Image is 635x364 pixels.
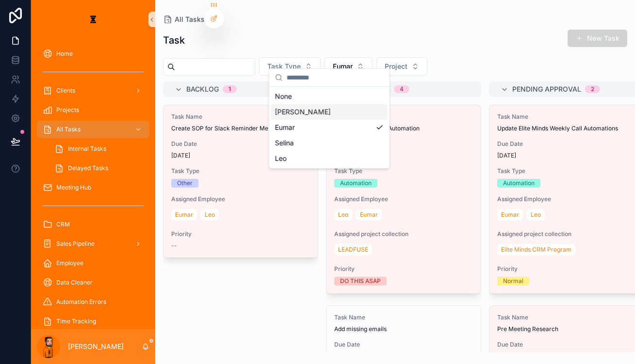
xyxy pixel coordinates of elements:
span: Assigned Employee [171,195,310,203]
a: Eumar [497,209,523,221]
span: Leo [531,211,541,219]
span: Due Date [334,140,473,148]
span: Employee [56,259,83,267]
div: 1 [228,85,231,93]
span: Projects [56,106,79,114]
span: Data Cleaner [56,279,93,286]
span: All Tasks [56,126,81,133]
a: Eumar [356,209,382,221]
button: New Task [568,30,627,47]
a: Leo [527,209,545,221]
span: Leo [338,211,348,219]
span: Elite Minds CRM Program [501,246,571,253]
span: Eumar [360,211,378,219]
a: Elite Minds CRM Program [497,244,575,255]
div: Automation [503,179,535,188]
a: All Tasks [163,15,205,24]
span: Eumar [501,211,519,219]
span: Eumar [333,62,353,71]
a: Task NameCreate Onboarding AutomationDue Date[DATE]Task TypeAutomationAssigned EmployeeLeoEumarAs... [326,105,481,294]
span: Task Type [267,62,301,71]
span: Assigned Employee [334,195,473,203]
span: Task Type [334,167,473,175]
span: Sales Pipeline [56,240,95,248]
span: Project [385,62,407,71]
span: CRM [56,221,70,228]
span: Task Name [334,314,473,321]
button: Select Button [376,57,427,76]
p: [PERSON_NAME] [68,342,124,351]
a: Clients [37,82,149,99]
div: Suggestions [269,87,390,168]
a: Task NameCreate SOP for Slack Reminder MessageDue Date[DATE]Task TypeOtherAssigned EmployeeEumarL... [163,105,318,258]
div: scrollable content [31,39,155,329]
span: Home [56,50,73,58]
a: Delayed Tasks [49,159,149,177]
span: Task Name [334,113,473,121]
a: CRM [37,216,149,233]
span: Assigned project collection [334,230,473,238]
span: Automation Errors [56,298,106,306]
a: All Tasks [37,121,149,138]
div: DO THIS ASAP [340,277,381,285]
a: Leo [334,209,352,221]
a: Leo [201,209,219,221]
a: LEADFUSE [334,244,372,255]
p: [DATE] [497,152,516,159]
h1: Task [163,33,185,47]
div: 2 [591,85,594,93]
span: Leo [275,154,287,163]
button: Select Button [325,57,373,76]
a: Internal Tasks [49,140,149,158]
span: Task Type [171,167,310,175]
a: Projects [37,101,149,119]
div: 4 [400,85,404,93]
span: All Tasks [175,15,205,24]
span: Priority [171,230,310,238]
a: Data Cleaner [37,274,149,291]
div: None [271,89,388,104]
a: Employee [37,254,149,272]
span: -- [171,242,177,250]
span: Due Date [171,140,310,148]
img: App logo [85,12,101,27]
span: Meeting Hub [56,184,91,191]
span: Pending Approval [512,84,581,94]
a: Automation Errors [37,293,149,311]
span: Leo [205,211,215,219]
span: Backlog [186,84,219,94]
a: Meeting Hub [37,179,149,196]
span: Clients [56,87,75,95]
a: Sales Pipeline [37,235,149,253]
span: LEADFUSE [338,246,368,253]
span: Add missing emails [334,325,473,333]
button: Select Button [259,57,321,76]
div: Other [177,179,193,188]
a: Home [37,45,149,63]
p: [DATE] [171,152,190,159]
span: Eumar [175,211,193,219]
span: Task Name [171,113,310,121]
span: Due Date [334,341,473,348]
span: Selina [275,138,294,148]
span: Create SOP for Slack Reminder Message [171,125,310,132]
span: Internal Tasks [68,145,106,153]
div: Automation [340,179,372,188]
span: Priority [334,265,473,273]
span: Create Onboarding Automation [334,125,473,132]
span: Eumar [275,123,295,132]
div: Normal [503,277,523,285]
span: [PERSON_NAME] [275,107,331,117]
a: Eumar [171,209,197,221]
span: Delayed Tasks [68,164,108,172]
